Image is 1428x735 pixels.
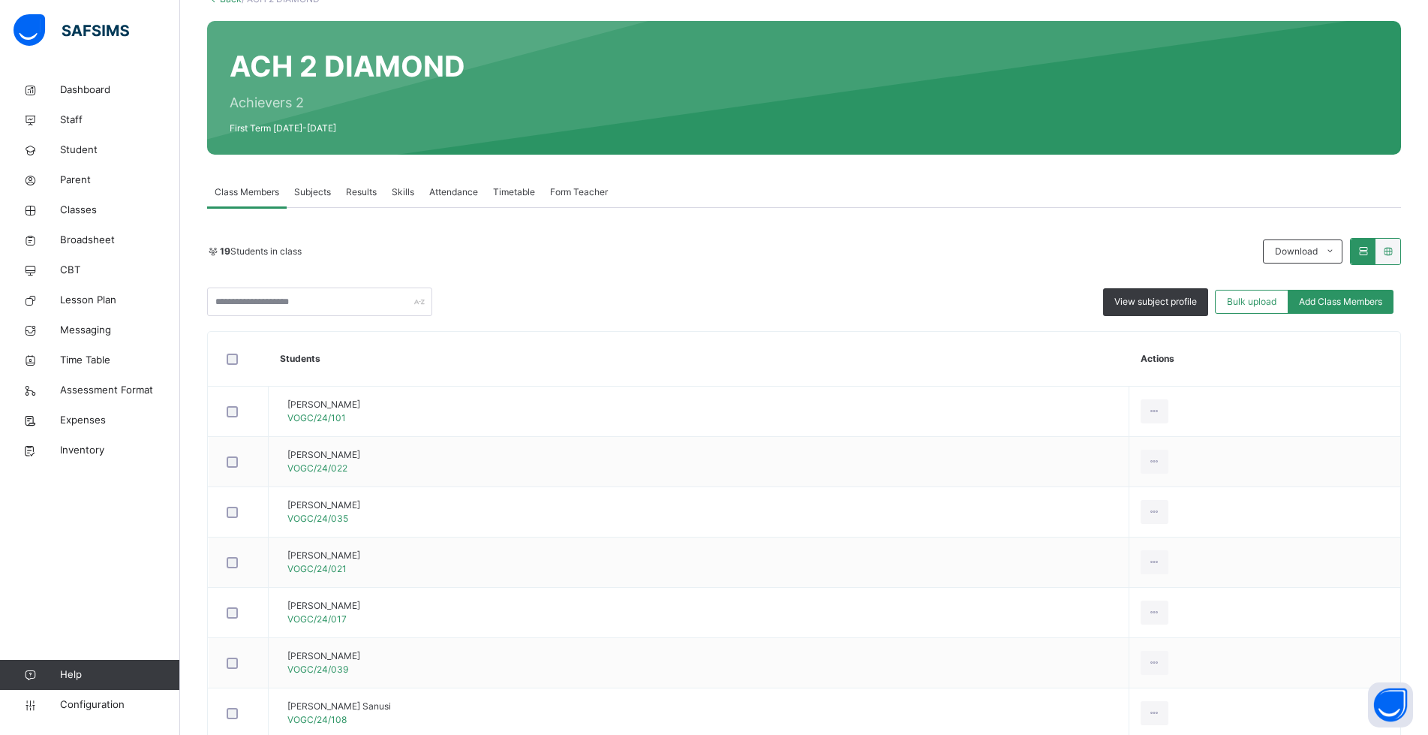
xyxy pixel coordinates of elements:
span: Timetable [493,185,535,199]
span: Results [346,185,377,199]
span: Configuration [60,697,179,712]
span: Parent [60,173,180,188]
button: Open asap [1368,682,1413,727]
span: Students in class [220,245,302,258]
span: [PERSON_NAME] [287,448,360,462]
span: Classes [60,203,180,218]
span: Bulk upload [1227,295,1276,309]
span: VOGC/24/039 [287,664,348,675]
span: VOGC/24/017 [287,613,347,625]
img: safsims [14,14,129,46]
span: Class Members [215,185,279,199]
span: [PERSON_NAME] Sanusi [287,700,391,713]
span: [PERSON_NAME] [287,499,360,512]
span: Help [60,667,179,682]
b: 19 [220,246,230,257]
span: Attendance [429,185,478,199]
span: Broadsheet [60,233,180,248]
span: VOGC/24/101 [287,412,346,423]
th: Actions [1129,332,1400,387]
span: Dashboard [60,83,180,98]
span: View subject profile [1114,295,1197,309]
span: Form Teacher [550,185,608,199]
span: Lesson Plan [60,293,180,308]
th: Students [269,332,1129,387]
span: Expenses [60,413,180,428]
span: CBT [60,263,180,278]
span: Inventory [60,443,180,458]
span: VOGC/24/035 [287,513,348,524]
span: Time Table [60,353,180,368]
span: Messaging [60,323,180,338]
span: VOGC/24/022 [287,462,347,474]
span: [PERSON_NAME] [287,599,360,613]
span: VOGC/24/108 [287,714,347,725]
span: Student [60,143,180,158]
span: [PERSON_NAME] [287,398,360,411]
span: [PERSON_NAME] [287,549,360,562]
span: Subjects [294,185,331,199]
span: Add Class Members [1299,295,1382,309]
span: Download [1275,245,1318,258]
span: [PERSON_NAME] [287,649,360,663]
span: Skills [392,185,414,199]
span: Staff [60,113,180,128]
span: Assessment Format [60,383,180,398]
span: VOGC/24/021 [287,563,347,574]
